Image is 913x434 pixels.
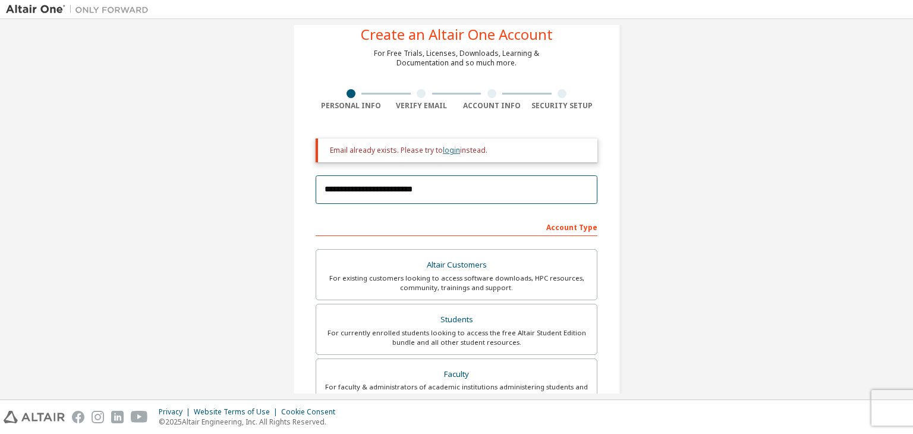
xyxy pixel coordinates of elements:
[159,417,342,427] p: © 2025 Altair Engineering, Inc. All Rights Reserved.
[159,407,194,417] div: Privacy
[323,366,590,383] div: Faculty
[4,411,65,423] img: altair_logo.svg
[281,407,342,417] div: Cookie Consent
[323,328,590,347] div: For currently enrolled students looking to access the free Altair Student Edition bundle and all ...
[456,101,527,111] div: Account Info
[131,411,148,423] img: youtube.svg
[361,27,553,42] div: Create an Altair One Account
[6,4,155,15] img: Altair One
[72,411,84,423] img: facebook.svg
[111,411,124,423] img: linkedin.svg
[316,101,386,111] div: Personal Info
[323,312,590,328] div: Students
[323,273,590,293] div: For existing customers looking to access software downloads, HPC resources, community, trainings ...
[443,145,460,155] a: login
[386,101,457,111] div: Verify Email
[316,217,597,236] div: Account Type
[323,257,590,273] div: Altair Customers
[194,407,281,417] div: Website Terms of Use
[330,146,588,155] div: Email already exists. Please try to instead.
[527,101,598,111] div: Security Setup
[323,382,590,401] div: For faculty & administrators of academic institutions administering students and accessing softwa...
[92,411,104,423] img: instagram.svg
[374,49,539,68] div: For Free Trials, Licenses, Downloads, Learning & Documentation and so much more.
